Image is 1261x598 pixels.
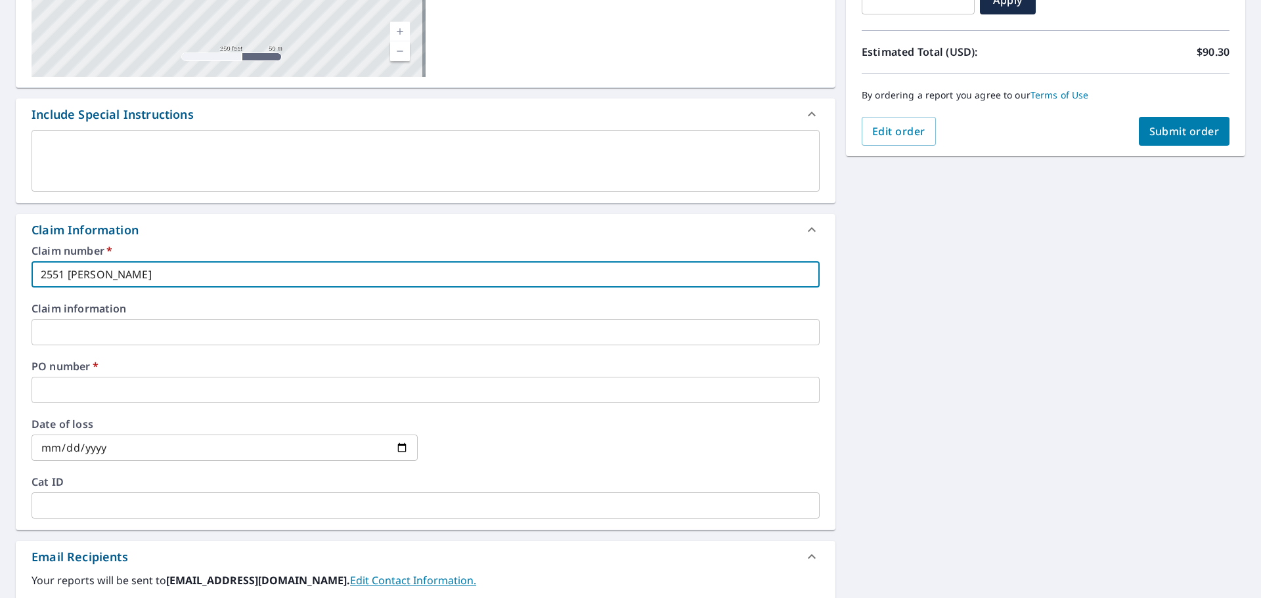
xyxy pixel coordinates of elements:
[862,44,1046,60] p: Estimated Total (USD):
[1149,124,1220,139] span: Submit order
[32,106,194,123] div: Include Special Instructions
[32,221,139,239] div: Claim Information
[32,361,820,372] label: PO number
[872,124,925,139] span: Edit order
[16,214,835,246] div: Claim Information
[1197,44,1229,60] p: $90.30
[862,117,936,146] button: Edit order
[166,573,350,587] b: [EMAIL_ADDRESS][DOMAIN_NAME].
[1139,117,1230,146] button: Submit order
[16,98,835,130] div: Include Special Instructions
[16,541,835,572] div: Email Recipients
[32,477,820,487] label: Cat ID
[390,41,410,61] a: Current Level 17, Zoom Out
[32,419,418,429] label: Date of loss
[350,573,476,587] a: EditContactInfo
[32,246,820,256] label: Claim number
[862,89,1229,101] p: By ordering a report you agree to our
[32,548,128,566] div: Email Recipients
[32,303,820,314] label: Claim information
[32,572,820,588] label: Your reports will be sent to
[390,22,410,41] a: Current Level 17, Zoom In
[1030,89,1089,101] a: Terms of Use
